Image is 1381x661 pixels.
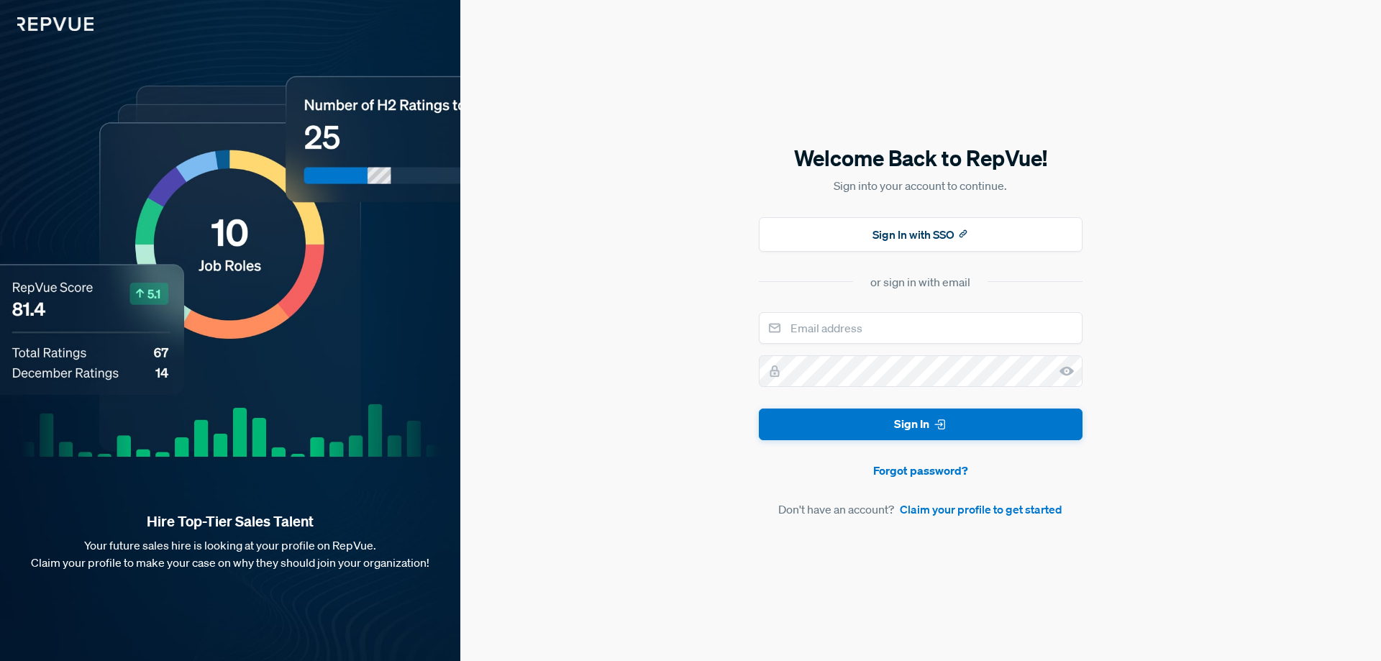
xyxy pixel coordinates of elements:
[759,217,1083,252] button: Sign In with SSO
[23,512,437,531] strong: Hire Top-Tier Sales Talent
[23,537,437,571] p: Your future sales hire is looking at your profile on RepVue. Claim your profile to make your case...
[900,501,1062,518] a: Claim your profile to get started
[870,273,970,291] div: or sign in with email
[759,177,1083,194] p: Sign into your account to continue.
[759,501,1083,518] article: Don't have an account?
[759,409,1083,441] button: Sign In
[759,143,1083,173] h5: Welcome Back to RepVue!
[759,312,1083,344] input: Email address
[759,462,1083,479] a: Forgot password?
